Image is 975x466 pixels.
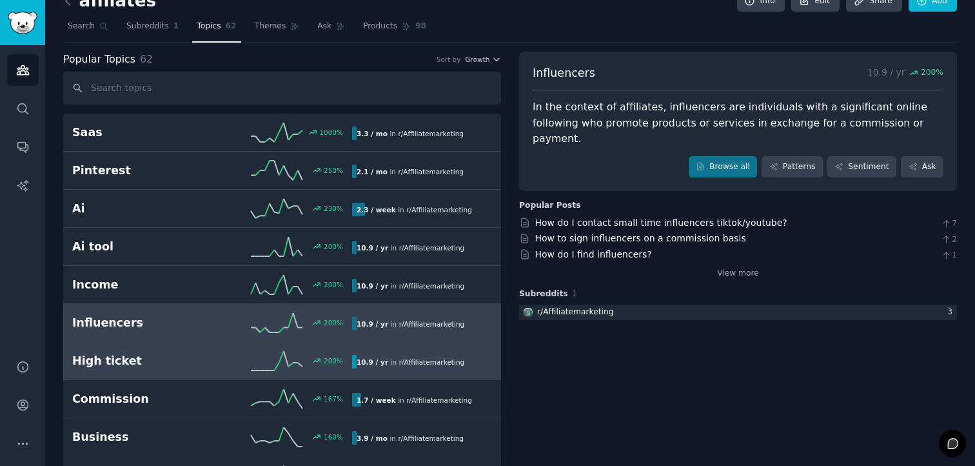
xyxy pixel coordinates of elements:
[941,234,957,246] span: 2
[63,266,501,304] a: Income200%10.9 / yrin r/Affiliatemarketing
[357,434,388,442] b: 3.9 / mo
[63,304,501,342] a: Influencers200%10.9 / yrin r/Affiliatemarketing
[573,289,578,298] span: 1
[324,318,343,327] div: 200 %
[72,429,212,445] h2: Business
[317,21,331,32] span: Ask
[535,249,652,259] a: How do I find influencers?
[437,55,461,64] div: Sort by
[63,16,113,43] a: Search
[357,130,388,137] b: 3.3 / mo
[519,305,957,321] a: Affiliatemarketingr/Affiliatemarketing3
[537,307,613,318] div: r/ Affiliatemarketing
[192,16,241,43] a: Topics62
[398,130,464,137] span: r/ Affiliatemarketing
[524,308,533,317] img: Affiliatemarketing
[313,16,350,43] a: Ask
[352,355,469,369] div: in
[398,168,464,176] span: r/ Affiliatemarketing
[72,277,212,293] h2: Income
[140,53,153,65] span: 62
[63,342,501,380] a: High ticket200%10.9 / yrin r/Affiliatemarketing
[197,21,221,32] span: Topics
[319,128,343,137] div: 1000 %
[357,396,396,404] b: 1.7 / week
[535,233,746,243] a: How to sign influencers on a commission basis
[867,65,943,81] p: 10.9 / yr
[63,152,501,190] a: Pinterest250%2.1 / moin r/Affiliatemarketing
[689,156,758,178] a: Browse all
[352,279,469,292] div: in
[406,206,472,214] span: r/ Affiliatemarketing
[324,432,343,441] div: 160 %
[519,200,581,212] div: Popular Posts
[72,125,212,141] h2: Saas
[357,206,396,214] b: 2.3 / week
[352,431,468,445] div: in
[359,16,431,43] a: Products98
[63,418,501,456] a: Business160%3.9 / moin r/Affiliatemarketing
[352,165,468,178] div: in
[357,244,388,252] b: 10.9 / yr
[63,190,501,228] a: Ai230%2.3 / weekin r/Affiliatemarketing
[717,268,759,279] a: View more
[126,21,169,32] span: Subreddits
[947,307,957,318] div: 3
[533,99,943,147] div: In the context of affiliates, influencers are individuals with a significant online following who...
[72,391,212,407] h2: Commission
[63,380,501,418] a: Commission167%1.7 / weekin r/Affiliatemarketing
[415,21,426,32] span: 98
[72,353,212,369] h2: High ticket
[72,163,212,179] h2: Pinterest
[352,203,477,216] div: in
[352,241,469,254] div: in
[357,282,388,290] b: 10.9 / yr
[250,16,304,43] a: Themes
[122,16,183,43] a: Subreddits1
[63,52,135,68] span: Popular Topics
[363,21,397,32] span: Products
[324,166,343,175] div: 250 %
[465,55,489,64] span: Growth
[352,393,477,407] div: in
[72,315,212,331] h2: Influencers
[399,320,465,328] span: r/ Affiliatemarketing
[399,358,465,366] span: r/ Affiliatemarketing
[399,282,465,290] span: r/ Affiliatemarketing
[324,280,343,289] div: 200 %
[357,168,388,176] b: 2.1 / mo
[357,320,388,328] b: 10.9 / yr
[63,114,501,152] a: Saas1000%3.3 / moin r/Affiliatemarketing
[535,218,787,228] a: How do I contact small time influencers tiktok/youtube?
[226,21,237,32] span: 62
[406,396,472,404] span: r/ Affiliatemarketing
[63,228,501,266] a: Ai tool200%10.9 / yrin r/Affiliatemarketing
[255,21,286,32] span: Themes
[72,201,212,217] h2: Ai
[173,21,179,32] span: 1
[465,55,501,64] button: Growth
[324,242,343,251] div: 200 %
[63,72,501,105] input: Search topics
[941,250,957,261] span: 1
[941,218,957,230] span: 7
[762,156,822,178] a: Patterns
[398,434,464,442] span: r/ Affiliatemarketing
[68,21,95,32] span: Search
[324,204,343,213] div: 230 %
[901,156,943,178] a: Ask
[827,156,896,178] a: Sentiment
[533,65,595,81] span: Influencers
[921,67,943,79] span: 200 %
[357,358,388,366] b: 10.9 / yr
[519,289,568,300] span: Subreddits
[8,12,37,34] img: GummySearch logo
[72,239,212,255] h2: Ai tool
[399,244,465,252] span: r/ Affiliatemarketing
[324,356,343,365] div: 200 %
[352,127,468,140] div: in
[324,394,343,403] div: 167 %
[352,317,469,330] div: in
